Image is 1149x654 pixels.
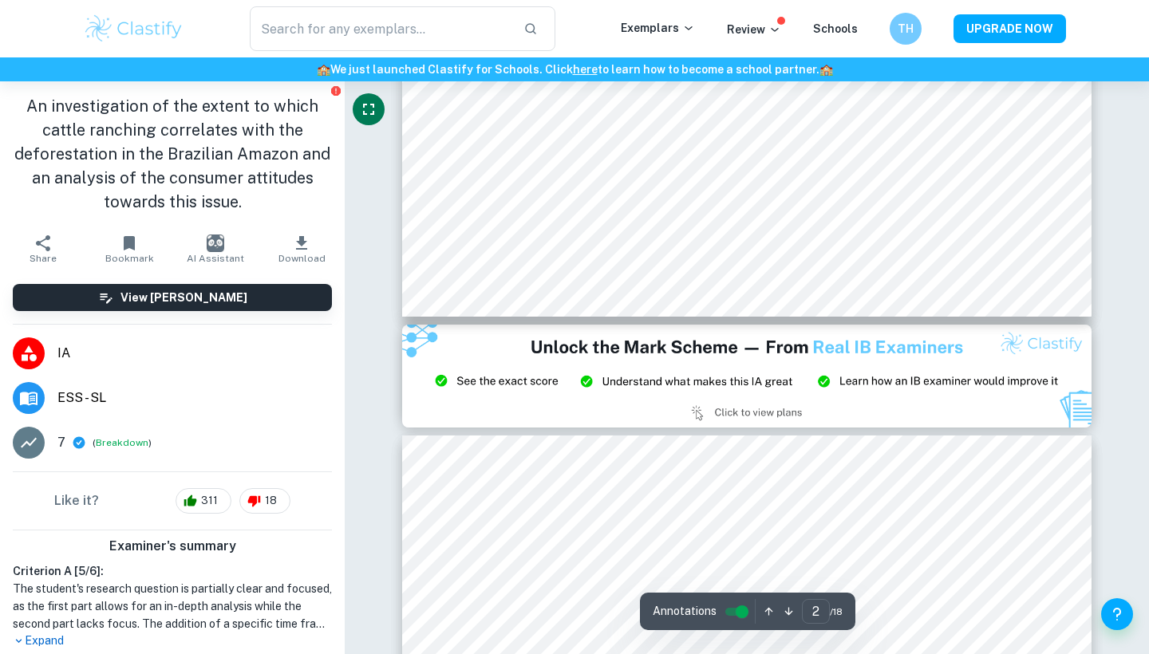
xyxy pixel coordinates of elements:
[259,227,345,271] button: Download
[187,253,244,264] span: AI Assistant
[13,580,332,632] h1: The student's research question is partially clear and focused, as the first part allows for an i...
[897,20,915,37] h6: TH
[192,493,227,509] span: 311
[207,234,224,252] img: AI Assistant
[13,94,332,214] h1: An investigation of the extent to which cattle ranching correlates with the deforestation in the ...
[13,284,332,311] button: View [PERSON_NAME]
[1101,598,1133,630] button: Help and Feedback
[353,93,385,125] button: Fullscreen
[6,537,338,556] h6: Examiner's summary
[176,488,231,514] div: 311
[278,253,326,264] span: Download
[96,435,148,450] button: Breakdown
[13,562,332,580] h6: Criterion A [ 5 / 6 ]:
[621,19,695,37] p: Exemplars
[57,344,332,363] span: IA
[890,13,922,45] button: TH
[105,253,154,264] span: Bookmark
[172,227,259,271] button: AI Assistant
[402,325,1092,428] img: Ad
[954,14,1066,43] button: UPGRADE NOW
[239,488,290,514] div: 18
[30,253,57,264] span: Share
[330,85,342,97] button: Report issue
[813,22,858,35] a: Schools
[93,435,152,451] span: ( )
[83,13,184,45] img: Clastify logo
[727,21,781,38] p: Review
[250,6,511,51] input: Search for any exemplars...
[54,491,99,510] h6: Like it?
[120,289,247,306] h6: View [PERSON_NAME]
[256,493,286,509] span: 18
[57,433,65,452] p: 7
[317,63,330,76] span: 🏫
[13,632,332,649] p: Expand
[819,63,833,76] span: 🏫
[573,63,598,76] a: here
[57,388,332,408] span: ESS - SL
[653,603,717,620] span: Annotations
[830,605,843,619] span: / 18
[3,61,1146,78] h6: We just launched Clastify for Schools. Click to learn how to become a school partner.
[86,227,172,271] button: Bookmark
